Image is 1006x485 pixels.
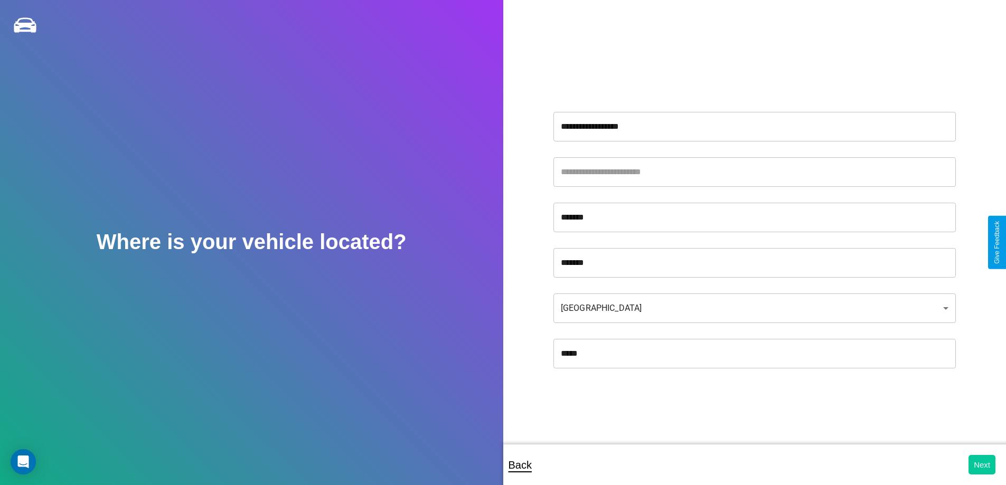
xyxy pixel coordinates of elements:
[993,221,1001,264] div: Give Feedback
[11,449,36,474] div: Open Intercom Messenger
[97,230,407,254] h2: Where is your vehicle located?
[509,455,532,474] p: Back
[553,293,956,323] div: [GEOGRAPHIC_DATA]
[969,455,995,474] button: Next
